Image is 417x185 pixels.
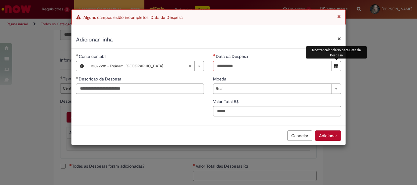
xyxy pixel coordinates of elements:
[76,36,341,44] h2: Adicionar linha
[216,54,249,59] span: Data da Despesa
[213,99,240,104] span: Valor Total R$
[315,130,341,141] button: Adicionar
[306,46,367,59] div: Mostrar calendário para Data da Despesa
[185,61,194,71] abbr: Limpar campo Conta contábil
[79,76,122,82] span: Descrição da Despesa
[87,61,204,71] a: 72022201 - Treinam. [GEOGRAPHIC_DATA]Limpar campo Conta contábil
[213,61,332,71] input: Data da Despesa
[213,54,216,56] span: Necessários
[337,14,341,19] button: Fechar Notificação
[287,130,312,141] button: Cancelar
[79,54,107,59] span: Necessários - Conta contábil
[213,106,341,116] input: Valor Total R$
[76,76,79,79] span: Obrigatório Preenchido
[83,15,183,20] span: Alguns campos estão incompletos: Data da Despesa
[332,61,341,71] button: Mostrar calendário para Data da Despesa
[90,61,188,71] span: 72022201 - Treinam. [GEOGRAPHIC_DATA]
[213,76,227,82] span: Moeda
[76,61,87,71] button: Conta contábil, Visualizar este registro 72022201 - Treinam. Pessoal
[76,84,204,94] input: Descrição da Despesa
[76,54,79,56] span: Obrigatório Preenchido
[337,35,341,42] button: Fechar modal
[216,84,328,94] span: Real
